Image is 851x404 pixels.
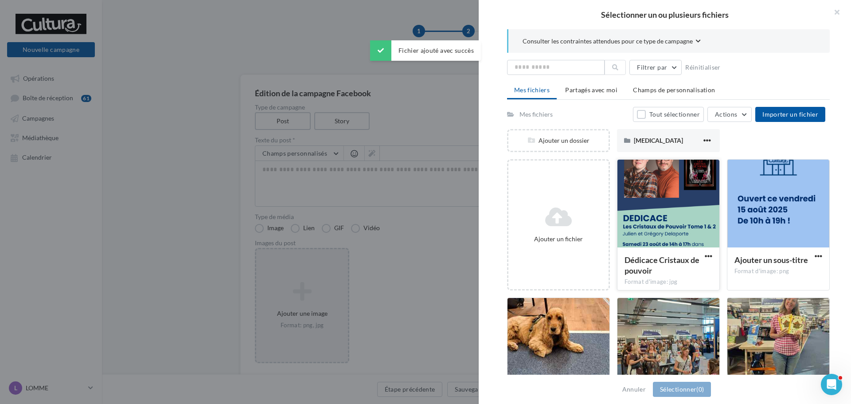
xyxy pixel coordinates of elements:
[682,62,724,73] button: Réinitialiser
[625,278,712,286] div: Format d'image: jpg
[653,382,711,397] button: Sélectionner(0)
[755,107,825,122] button: Importer un fichier
[508,136,609,145] div: Ajouter un dossier
[625,255,699,275] span: Dédicace Cristaux de pouvoir
[633,107,704,122] button: Tout sélectionner
[519,110,553,119] div: Mes fichiers
[629,60,682,75] button: Filtrer par
[619,384,649,395] button: Annuler
[370,40,481,61] div: Fichier ajouté avec succès
[493,11,837,19] h2: Sélectionner un ou plusieurs fichiers
[821,374,842,395] iframe: Intercom live chat
[512,235,605,243] div: Ajouter un fichier
[523,36,701,47] button: Consulter les contraintes attendues pour ce type de campagne
[715,110,737,118] span: Actions
[762,110,818,118] span: Importer un fichier
[696,385,704,393] span: (0)
[633,86,715,94] span: Champs de personnalisation
[523,37,693,46] span: Consulter les contraintes attendues pour ce type de campagne
[634,137,683,144] span: [MEDICAL_DATA]
[707,107,752,122] button: Actions
[734,255,808,265] span: Ajouter un sous-titre
[565,86,617,94] span: Partagés avec moi
[514,86,550,94] span: Mes fichiers
[734,267,822,275] div: Format d'image: png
